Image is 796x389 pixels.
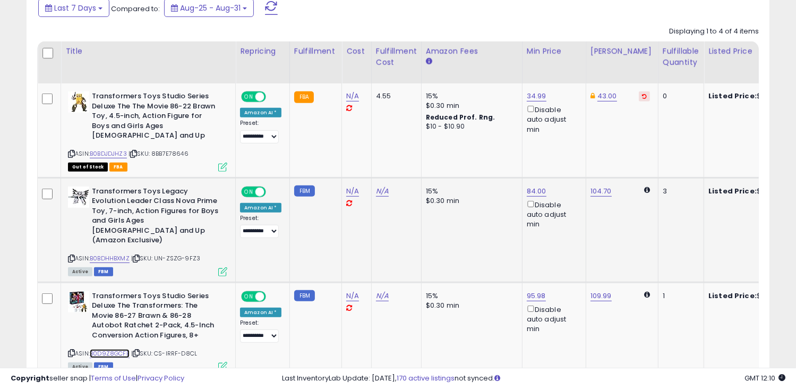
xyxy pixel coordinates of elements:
[663,46,699,68] div: Fulfillable Quantity
[111,4,160,14] span: Compared to:
[242,187,255,196] span: ON
[65,46,231,57] div: Title
[240,215,281,239] div: Preset:
[426,301,514,310] div: $0.30 min
[590,291,612,301] a: 109.99
[294,91,314,103] small: FBA
[68,91,227,170] div: ASIN:
[109,163,127,172] span: FBA
[597,91,617,102] a: 43.00
[663,291,696,301] div: 1
[426,291,514,301] div: 15%
[294,185,315,197] small: FBM
[94,267,113,276] span: FBM
[68,91,89,113] img: 410S2riJevL._SL40_.jpg
[11,374,184,384] div: seller snap | |
[346,91,359,102] a: N/A
[131,349,197,358] span: | SKU: CS-IRRF-D8CL
[708,186,757,196] b: Listed Price:
[242,92,255,102] span: ON
[240,203,281,213] div: Amazon AI *
[92,291,221,343] b: Transformers Toys Studio Series Deluxe The Transformers: The Movie 86-27 Brawn & 86-28 Autobot Ra...
[91,373,136,383] a: Terms of Use
[527,46,581,57] div: Min Price
[90,149,127,158] a: B0BDJDJHZ3
[590,186,612,197] a: 104.70
[669,27,759,37] div: Displaying 1 to 4 of 4 items
[131,254,200,263] span: | SKU: UN-ZSZG-9FZ3
[590,46,654,57] div: [PERSON_NAME]
[240,46,285,57] div: Repricing
[242,292,255,301] span: ON
[397,373,455,383] a: 170 active listings
[138,373,184,383] a: Privacy Policy
[426,187,514,196] div: 15%
[426,91,514,101] div: 15%
[346,186,359,197] a: N/A
[527,104,578,134] div: Disable auto adjust min
[264,292,281,301] span: OFF
[527,186,546,197] a: 84.00
[92,91,221,143] b: Transformers Toys Studio Series Deluxe The The Movie 86-22 Brawn Toy, 4.5-inch, Action Figure for...
[240,308,281,317] div: Amazon AI *
[294,46,337,57] div: Fulfillment
[294,290,315,301] small: FBM
[68,291,89,312] img: 511EoTsWabL._SL40_.jpg
[240,120,281,143] div: Preset:
[68,187,89,208] img: 51BM5YT38wL._SL40_.jpg
[264,92,281,102] span: OFF
[54,3,96,13] span: Last 7 Days
[92,187,221,248] b: Transformers Toys Legacy Evolution Leader Class Nova Prime Toy, 7-inch, Action Figures for Boys a...
[129,149,189,158] span: | SKU: 8BB7E78646
[426,46,518,57] div: Amazon Fees
[240,319,281,343] div: Preset:
[376,291,389,301] a: N/A
[426,57,432,66] small: Amazon Fees.
[68,163,108,172] span: All listings that are currently out of stock and unavailable for purchase on Amazon
[426,196,514,206] div: $0.30 min
[527,199,578,230] div: Disable auto adjust min
[180,3,241,13] span: Aug-25 - Aug-31
[282,374,785,384] div: Last InventoryLab Update: [DATE], not synced.
[708,291,757,301] b: Listed Price:
[663,91,696,101] div: 0
[527,91,546,102] a: 34.99
[376,46,417,68] div: Fulfillment Cost
[426,101,514,111] div: $0.30 min
[90,254,130,263] a: B0BDHHBXMZ
[426,113,495,122] b: Reduced Prof. Rng.
[376,91,413,101] div: 4.55
[68,187,227,275] div: ASIN:
[240,108,281,117] div: Amazon AI *
[264,187,281,196] span: OFF
[663,187,696,196] div: 3
[527,291,546,301] a: 95.98
[90,349,130,358] a: B0D9Z8GCFB
[11,373,49,383] strong: Copyright
[346,291,359,301] a: N/A
[708,91,757,101] b: Listed Price:
[346,46,367,57] div: Cost
[527,303,578,334] div: Disable auto adjust min
[426,122,514,131] div: $10 - $10.90
[68,267,92,276] span: All listings currently available for purchase on Amazon
[744,373,785,383] span: 2025-09-9 12:10 GMT
[376,186,389,197] a: N/A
